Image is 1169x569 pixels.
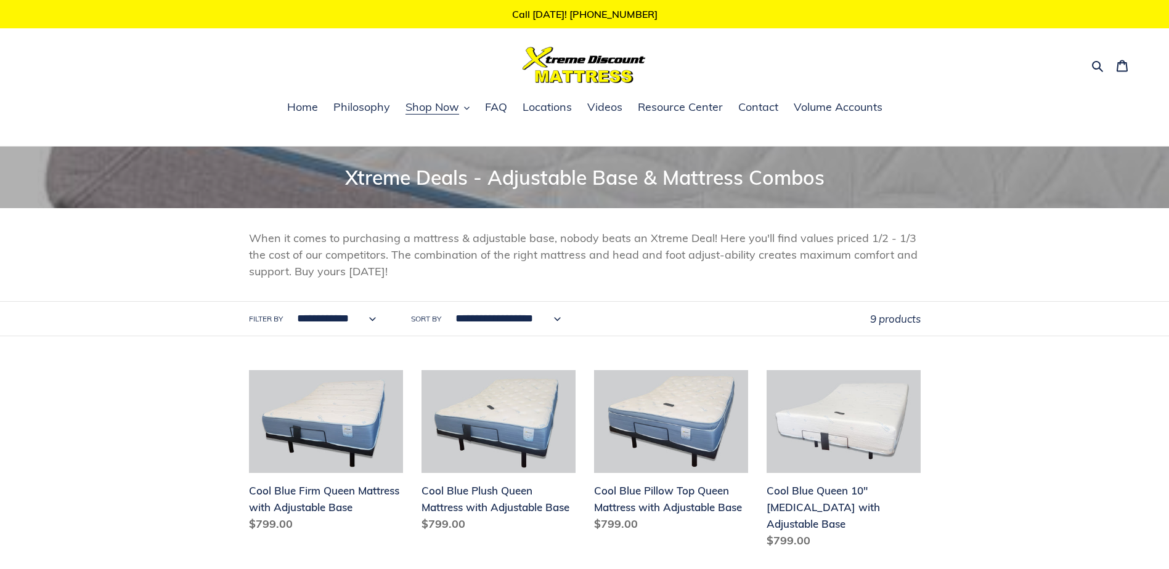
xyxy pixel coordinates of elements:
a: Locations [516,99,578,117]
a: Cool Blue Pillow Top Queen Mattress with Adjustable Base [594,370,748,537]
a: Contact [732,99,784,117]
span: 9 products [870,312,921,325]
span: Xtreme Deals - Adjustable Base & Mattress Combos [345,165,825,190]
a: FAQ [479,99,513,117]
a: Cool Blue Firm Queen Mattress with Adjustable Base [249,370,403,537]
a: Cool Blue Queen 10" Memory Foam with Adjustable Base [767,370,921,554]
p: When it comes to purchasing a mattress & adjustable base, nobody beats an Xtreme Deal! Here you'l... [249,230,921,280]
span: Home [287,100,318,115]
span: Shop Now [405,100,459,115]
a: Resource Center [632,99,729,117]
span: Philosophy [333,100,390,115]
a: Home [281,99,324,117]
img: Xtreme Discount Mattress [523,47,646,83]
span: Volume Accounts [794,100,882,115]
a: Videos [581,99,629,117]
a: Cool Blue Plush Queen Mattress with Adjustable Base [422,370,576,537]
button: Shop Now [399,99,476,117]
a: Volume Accounts [788,99,889,117]
span: FAQ [485,100,507,115]
label: Filter by [249,313,283,325]
span: Contact [738,100,778,115]
label: Sort by [411,313,441,325]
span: Videos [587,100,622,115]
span: Resource Center [638,100,723,115]
span: Locations [523,100,572,115]
a: Philosophy [327,99,396,117]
